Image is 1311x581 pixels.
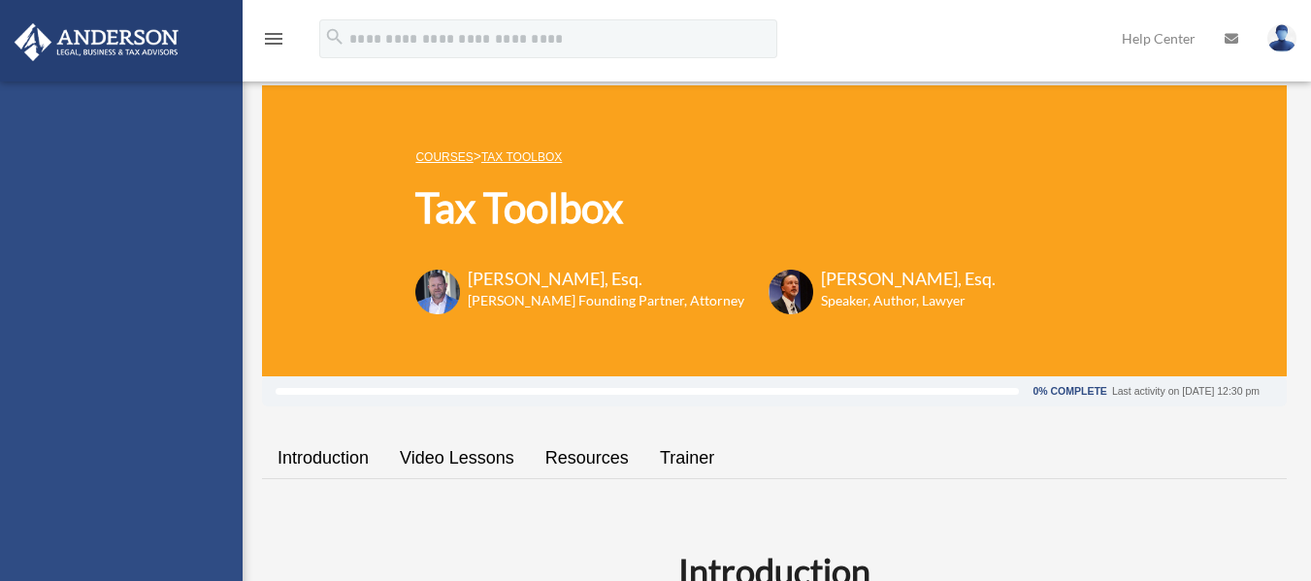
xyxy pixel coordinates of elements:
h3: [PERSON_NAME], Esq. [821,267,996,291]
a: menu [262,34,285,50]
a: Introduction [262,431,384,486]
a: Video Lessons [384,431,530,486]
i: menu [262,27,285,50]
div: 0% Complete [1032,386,1106,397]
img: Toby-circle-head.png [415,270,460,314]
h6: [PERSON_NAME] Founding Partner, Attorney [468,291,744,310]
div: Last activity on [DATE] 12:30 pm [1112,386,1260,397]
h3: [PERSON_NAME], Esq. [468,267,744,291]
i: search [324,26,345,48]
img: Anderson Advisors Platinum Portal [9,23,184,61]
a: Trainer [644,431,730,486]
img: User Pic [1267,24,1296,52]
h6: Speaker, Author, Lawyer [821,291,971,310]
img: Scott-Estill-Headshot.png [769,270,813,314]
a: Resources [530,431,644,486]
p: > [415,145,996,169]
a: Tax Toolbox [481,150,562,164]
a: COURSES [415,150,473,164]
h1: Tax Toolbox [415,179,996,237]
